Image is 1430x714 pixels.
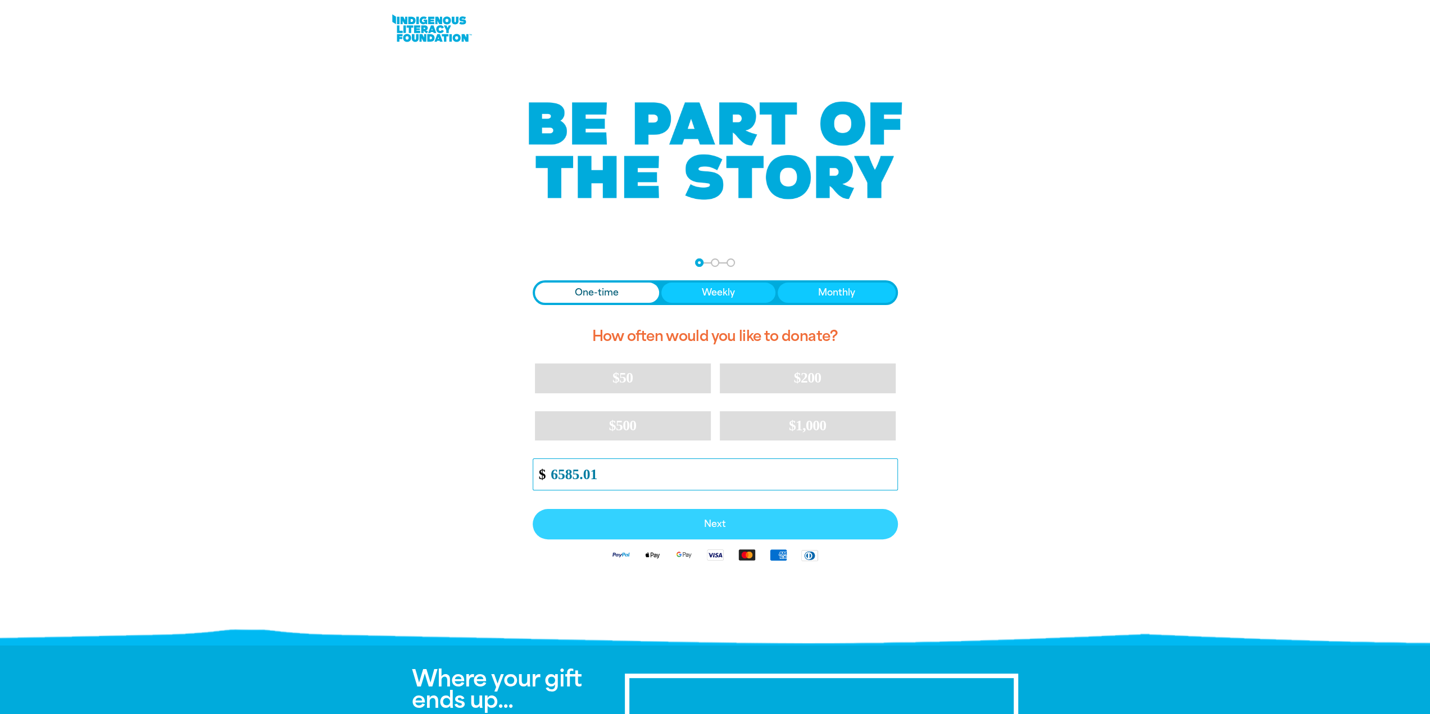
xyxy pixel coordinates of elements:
[543,459,897,490] input: Enter custom amount
[661,283,775,303] button: Weekly
[818,286,855,299] span: Monthly
[575,286,619,299] span: One-time
[695,258,703,267] button: Navigate to step 1 of 3 to enter your donation amount
[533,539,898,570] div: Available payment methods
[535,363,711,393] button: $50
[535,411,711,440] button: $500
[778,283,896,303] button: Monthly
[533,319,898,354] h2: How often would you like to donate?
[533,280,898,305] div: Donation frequency
[545,520,886,529] span: Next
[794,370,821,386] span: $200
[720,411,896,440] button: $1,000
[727,258,735,267] button: Navigate to step 3 of 3 to enter your payment details
[605,548,637,561] img: Paypal logo
[731,548,762,561] img: Mastercard logo
[612,370,633,386] span: $50
[789,417,827,434] span: $1,000
[711,258,719,267] button: Navigate to step 2 of 3 to enter your details
[637,548,668,561] img: Apple Pay logo
[535,283,660,303] button: One-time
[533,462,546,487] span: $
[762,548,794,561] img: American Express logo
[609,417,637,434] span: $500
[668,548,700,561] img: Google Pay logo
[533,509,898,539] button: Pay with Credit Card
[519,79,912,222] img: Be part of the story
[412,665,582,713] span: Where your gift ends up...
[720,363,896,393] button: $200
[700,548,731,561] img: Visa logo
[794,549,825,562] img: Diners Club logo
[702,286,735,299] span: Weekly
